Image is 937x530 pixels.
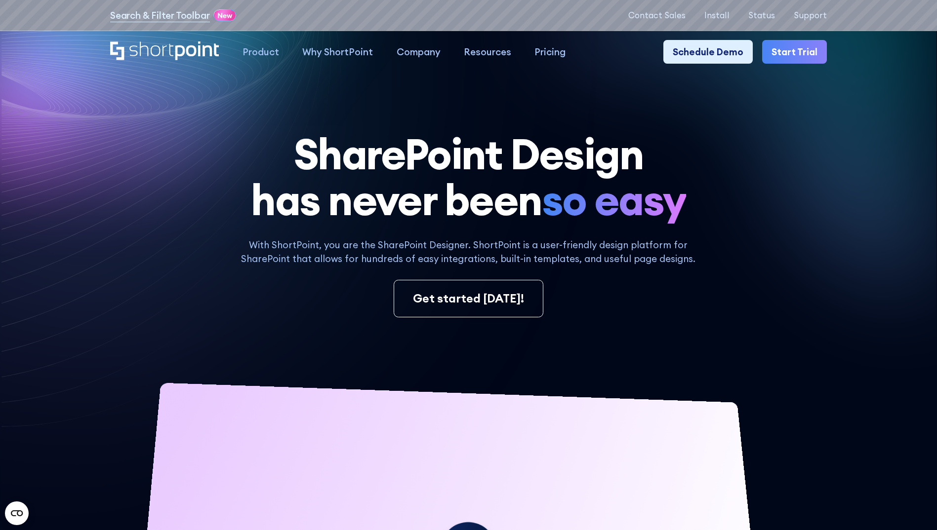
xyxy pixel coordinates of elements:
[748,10,775,20] a: Status
[110,41,219,62] a: Home
[452,40,523,63] a: Resources
[704,10,730,20] a: Install
[110,8,210,22] a: Search & Filter Toolbar
[110,131,827,224] h1: SharePoint Design has never been
[397,45,441,59] div: Company
[302,45,373,59] div: Why ShortPoint
[534,45,566,59] div: Pricing
[385,40,452,63] a: Company
[762,40,827,63] a: Start Trial
[394,280,543,317] a: Get started [DATE]!
[5,501,29,525] button: Open CMP widget
[243,45,279,59] div: Product
[523,40,577,63] a: Pricing
[628,10,686,20] a: Contact Sales
[888,483,937,530] iframe: Chat Widget
[542,177,686,224] span: so easy
[291,40,385,63] a: Why ShortPoint
[231,40,290,63] a: Product
[663,40,753,63] a: Schedule Demo
[794,10,827,20] a: Support
[888,483,937,530] div: Widget de chat
[464,45,511,59] div: Resources
[231,238,705,266] p: With ShortPoint, you are the SharePoint Designer. ShortPoint is a user-friendly design platform f...
[413,290,524,307] div: Get started [DATE]!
